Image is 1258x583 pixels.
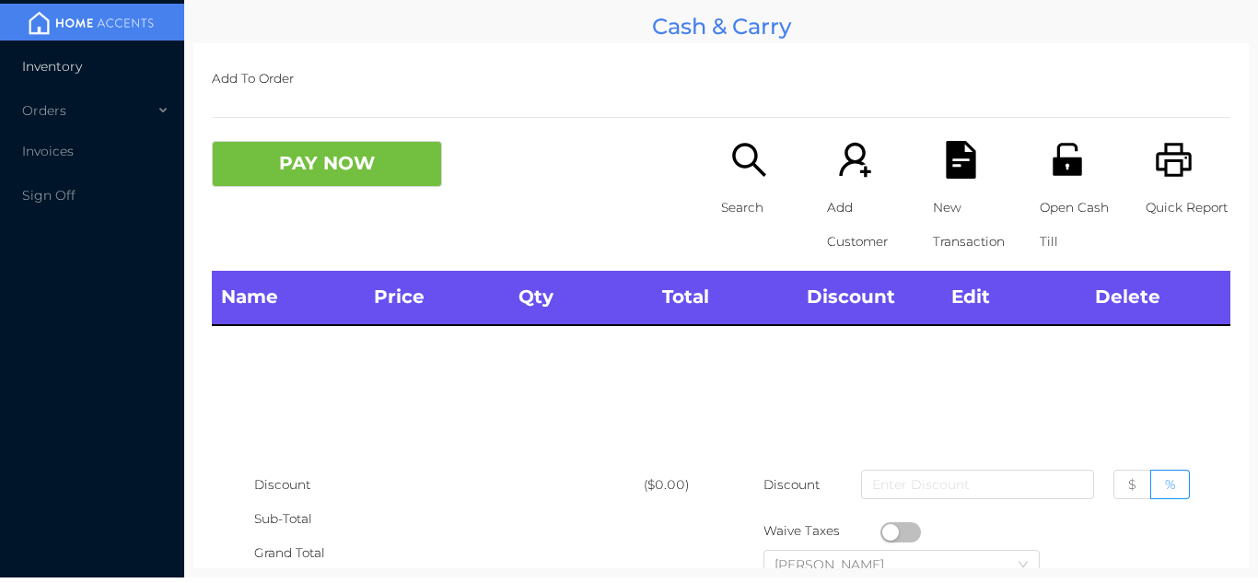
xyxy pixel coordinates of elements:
i: icon: user-add [836,141,874,179]
i: icon: printer [1155,141,1193,179]
p: Add Customer [827,191,912,259]
th: Qty [509,271,654,324]
div: Cash & Carry [193,9,1249,43]
i: icon: down [1018,559,1029,572]
p: Search [721,191,806,225]
img: mainBanner [22,9,160,37]
span: Inventory [22,58,82,75]
div: Discount [254,468,643,502]
button: PAY NOW [212,141,442,187]
div: Daljeet [775,551,903,578]
div: Sub-Total [254,502,643,536]
p: Open Cash Till [1040,191,1124,259]
input: Enter Discount [861,470,1094,499]
p: Discount [763,468,802,502]
i: icon: file-text [942,141,980,179]
div: Waive Taxes [763,514,880,548]
i: icon: search [730,141,768,179]
p: Add To Order [212,62,1230,96]
th: Delete [1086,271,1230,324]
th: Discount [798,271,942,324]
span: $ [1128,476,1136,493]
p: Quick Report [1146,191,1230,225]
p: New Transaction [933,191,1018,259]
div: Grand Total [254,536,643,570]
th: Total [653,271,798,324]
div: ($0.00) [644,468,721,502]
th: Name [212,271,365,324]
th: Price [365,271,509,324]
span: Sign Off [22,187,76,204]
span: % [1165,476,1175,493]
span: Invoices [22,143,74,159]
i: icon: unlock [1049,141,1087,179]
th: Edit [942,271,1087,324]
